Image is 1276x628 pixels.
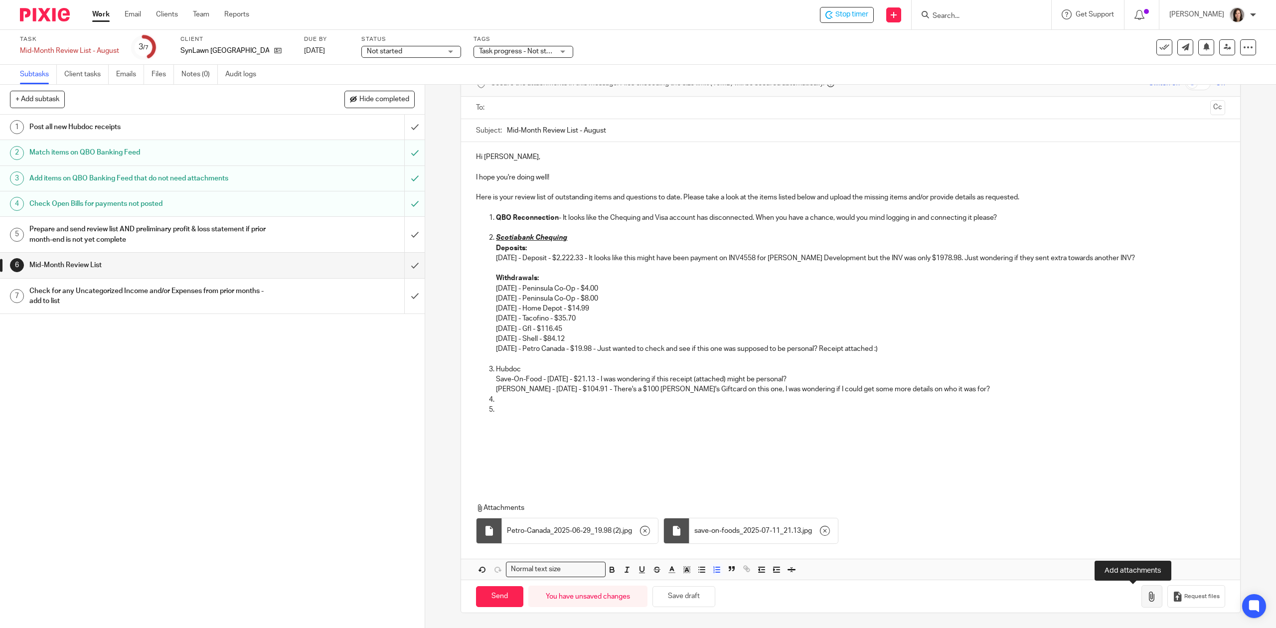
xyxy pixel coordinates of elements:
div: . [689,518,838,543]
label: To: [476,103,487,113]
button: Hide completed [344,91,415,108]
div: . [502,518,658,543]
h1: Check for any Uncategorized Income and/or Expenses from prior months - add to list [29,284,273,309]
a: Emails [116,65,144,84]
span: Normal text size [508,564,563,575]
a: Reports [224,9,249,19]
strong: Deposits: [496,245,527,252]
input: Search for option [564,564,600,575]
p: [DATE] - Deposit - $2,222.33 - It looks like this might have been payment on INV4558 for [PERSON_... [496,253,1225,263]
label: Status [361,35,461,43]
label: Task [20,35,119,43]
p: Here is your review list of outstanding items and questions to date. Please take a look at the it... [476,192,1225,202]
span: Hide completed [359,96,409,104]
label: Subject: [476,126,502,136]
h1: Post all new Hubdoc receipts [29,120,273,135]
input: Send [476,586,523,608]
span: Get Support [1076,11,1114,18]
button: Request files [1167,585,1225,608]
a: Email [125,9,141,19]
div: 3 [10,171,24,185]
a: Clients [156,9,178,19]
button: + Add subtask [10,91,65,108]
p: - It looks like the Chequing and Visa account has disconnected. When you have a chance, would you... [496,213,1225,223]
span: Task progress - Not started + 2 [479,48,574,55]
p: I hope you're doing well! [476,172,1225,182]
div: 7 [10,289,24,303]
div: 6 [10,258,24,272]
button: Save draft [652,586,715,608]
a: Team [193,9,209,19]
a: Work [92,9,110,19]
label: Due by [304,35,349,43]
div: 5 [10,228,24,242]
a: Client tasks [64,65,109,84]
span: save-on-foods_2025-07-11_21.13 [694,526,801,536]
p: [PERSON_NAME] - [DATE] - $104.91 - There's a $100 [PERSON_NAME]'s Giftcard on this one, I was won... [496,384,1225,394]
a: Subtasks [20,65,57,84]
small: /7 [143,45,149,50]
strong: QBO Reconnection [496,214,559,221]
label: Tags [474,35,573,43]
p: Hi [PERSON_NAME], [476,152,1225,162]
div: 3 [139,41,149,53]
span: Request files [1184,593,1220,601]
div: Mid-Month Review List - August [20,46,119,56]
span: [DATE] [304,47,325,54]
h1: Add items on QBO Banking Feed that do not need attachments [29,171,273,186]
img: Pixie [20,8,70,21]
h1: Check Open Bills for payments not posted [29,196,273,211]
div: 1 [10,120,24,134]
p: Attachments [476,503,1190,513]
span: jpg [802,526,812,536]
button: Cc [1210,100,1225,115]
strong: Withdrawals: [496,275,539,282]
input: Search [932,12,1021,21]
div: SynLawn Vancouver Island - Mid-Month Review List - August [820,7,874,23]
u: Scotiabank Chequing [496,234,567,241]
h1: Mid-Month Review List [29,258,273,273]
a: Notes (0) [181,65,218,84]
div: 4 [10,197,24,211]
div: You have unsaved changes [528,586,647,607]
h1: Match items on QBO Banking Feed [29,145,273,160]
p: [PERSON_NAME] [1169,9,1224,19]
span: Petro-Canada_2025-06-29_19.98 (2) [507,526,621,536]
img: Danielle%20photo.jpg [1229,7,1245,23]
p: [DATE] - Peninsula Co-Op - $4.00 [DATE] - Peninsula Co-Op - $8.00 [DATE] - Home Depot - $14.99 [D... [496,273,1225,354]
p: SynLawn [GEOGRAPHIC_DATA] [180,46,269,56]
div: 2 [10,146,24,160]
a: Files [152,65,174,84]
p: Hubdoc [496,364,1225,374]
p: Save-On-Food - [DATE] - $21.13 - I was wondering if this receipt (attached) might be personal? [496,374,1225,384]
span: Not started [367,48,402,55]
span: jpg [623,526,632,536]
div: Search for option [506,562,606,577]
h1: Prepare and send review list AND preliminary profit & loss statement if prior month-end is not ye... [29,222,273,247]
a: Audit logs [225,65,264,84]
span: Stop timer [835,9,868,20]
label: Client [180,35,292,43]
